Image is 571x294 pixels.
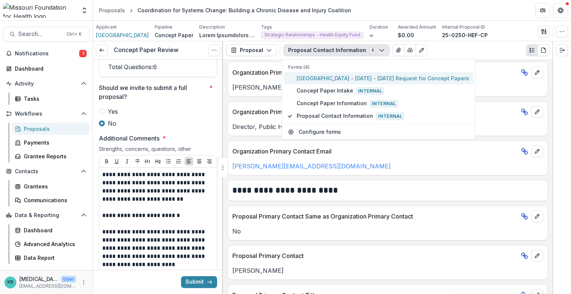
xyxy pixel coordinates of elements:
[12,150,90,162] a: Grantee Reports
[24,95,84,103] div: Tasks
[184,157,193,166] button: Align Left
[297,112,469,120] span: Proposal Contact Information
[24,182,84,190] div: Grantees
[15,81,78,87] span: Activity
[356,87,384,95] span: Internal
[99,83,206,101] p: Should we invite to submit a full proposal?
[393,44,404,56] button: View Attached Files
[297,74,469,82] span: [GEOGRAPHIC_DATA] - [DATE] - [DATE] Request for Concept Papers
[19,275,58,283] p: [MEDICAL_DATA][PERSON_NAME]
[232,147,518,156] p: Organization Primary Contact Email
[288,64,469,71] p: Forms (4)
[538,44,549,56] button: PDF view
[112,157,121,166] button: Underline
[123,157,132,166] button: Italicize
[535,3,550,18] button: Partners
[283,44,390,56] button: Proposal Contact Information4
[232,83,543,92] p: [PERSON_NAME]
[232,266,543,275] p: [PERSON_NAME]
[19,283,76,290] p: [EMAIL_ADDRESS][DOMAIN_NAME]
[181,276,217,288] button: Submit
[114,46,178,54] h3: Concept Paper Review
[12,194,90,206] a: Communications
[18,30,62,38] span: Search...
[297,87,469,95] span: Concept Paper Intake
[232,162,391,170] a: [PERSON_NAME][EMAIL_ADDRESS][DOMAIN_NAME]
[99,6,125,14] div: Proposals
[195,157,204,166] button: Align Center
[232,68,518,77] p: Organization Primary Contact
[3,48,90,59] button: Notifications1
[138,6,351,14] div: Coordination for Systems Change: Building a Chronic Disease and Injury Coalition
[12,252,90,264] a: Data Report
[531,67,543,78] button: edit
[398,31,414,39] p: $0.00
[199,24,225,30] p: Description
[79,50,87,57] span: 1
[96,24,117,30] p: Applicant
[99,134,159,143] p: Additional Comments
[416,44,428,56] button: Edit as form
[108,107,118,116] span: Yes
[15,212,78,219] span: Data & Reporting
[164,157,173,166] button: Bullet List
[102,157,111,166] button: Bold
[232,107,518,116] p: Organization Primary Contact Title
[99,146,217,155] div: Strengths, concerns, questions, other
[155,24,172,30] p: Pipeline
[442,24,485,30] p: Internal Proposal ID
[24,226,84,234] div: Dashboard
[15,65,84,72] div: Dashboard
[3,209,90,221] button: Open Data & Reporting
[24,196,84,204] div: Communications
[3,3,76,18] img: Missouri Foundation for Health logo
[232,122,543,131] p: Director, Public Health and Human Services
[3,27,90,42] button: Search...
[15,111,78,117] span: Workflows
[24,139,84,146] div: Payments
[398,24,436,30] p: Awarded Amount
[12,136,90,149] a: Payments
[7,280,13,285] div: Kyra Robinson
[24,152,84,160] div: Grantee Reports
[12,93,90,105] a: Tasks
[12,224,90,236] a: Dashboard
[3,165,90,177] button: Open Contacts
[3,62,90,75] a: Dashboard
[96,5,354,16] nav: breadcrumb
[61,276,76,282] p: User
[370,100,398,107] span: Internal
[12,238,90,250] a: Advanced Analytics
[12,123,90,135] a: Proposals
[531,145,543,157] button: edit
[3,78,90,90] button: Open Activity
[3,108,90,120] button: Open Workflows
[232,227,543,236] p: No
[65,30,83,38] div: Ctrl + K
[174,157,183,166] button: Ordered List
[370,24,388,30] p: Duration
[556,44,568,56] button: Expand right
[24,240,84,248] div: Advanced Analytics
[143,157,152,166] button: Heading 1
[199,31,255,39] p: Lorem Ipsumdolors amet consec adipi el seddoei tempori utl etdolo magnaali en admin ven quisnost ...
[531,210,543,222] button: edit
[208,44,220,56] button: Options
[154,157,162,166] button: Heading 2
[79,278,88,287] button: More
[261,24,272,30] p: Tags
[15,168,78,175] span: Contacts
[24,254,84,262] div: Data Report
[232,212,518,221] p: Proposal Primary Contact Same as Organization Primary Contact
[442,31,488,39] p: 25-0250-HEF-CP
[133,157,142,166] button: Strike
[297,99,469,107] span: Concept Paper Information
[376,113,404,120] span: Internal
[99,57,211,77] td: Total Questions: 6
[96,5,128,16] a: Proposals
[96,31,149,39] a: [GEOGRAPHIC_DATA]
[232,251,518,260] p: Proposal Primary Contact
[531,106,543,118] button: edit
[370,31,373,39] p: ∞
